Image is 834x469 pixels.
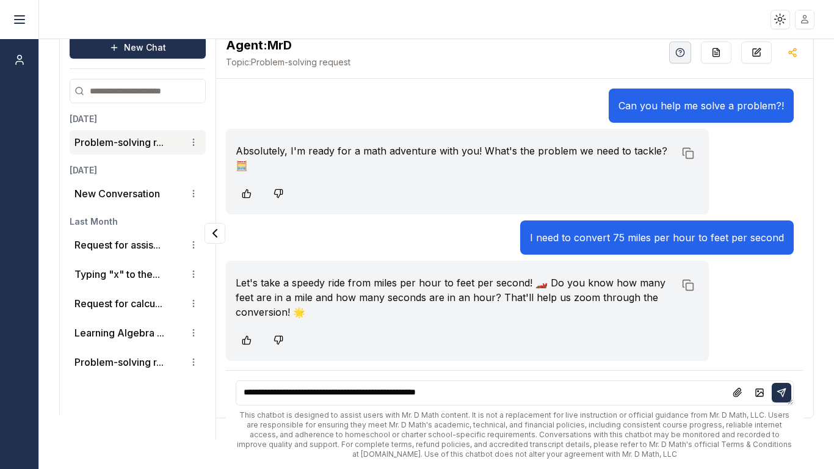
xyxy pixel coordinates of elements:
p: Let's take a speedy ride from miles per hour to feet per second! 🏎️ Do you know how many feet are... [236,275,675,319]
h3: [DATE] [70,113,206,125]
div: This chatbot is designed to assist users with Mr. D Math content. It is not a replacement for liv... [236,410,794,459]
button: Conversation options [186,238,201,252]
p: New Conversation [74,186,160,201]
button: Problem-solving r... [74,135,164,150]
button: Learning Algebra ... [74,325,164,340]
p: Can you help me solve a problem?! [618,98,784,113]
button: Request for calcu... [74,296,162,311]
img: placeholder-user.jpg [796,10,814,28]
button: Conversation options [186,135,201,150]
button: Typing "x" to the... [74,267,160,282]
button: Help Videos [669,42,691,64]
button: Conversation options [186,296,201,311]
h2: MrD [226,37,350,54]
button: Problem-solving r... [74,355,164,369]
button: Conversation options [186,325,201,340]
button: Conversation options [186,355,201,369]
button: Conversation options [186,267,201,282]
h3: [DATE] [70,164,206,176]
span: Problem-solving request [226,56,350,68]
p: Absolutely, I'm ready for a math adventure with you! What's the problem we need to tackle? 🧮 [236,144,675,173]
button: Collapse panel [205,223,225,244]
button: Conversation options [186,186,201,201]
p: I need to convert 75 miles per hour to feet per second [530,230,784,245]
h3: Last Month [70,216,206,228]
button: Request for assis... [74,238,161,252]
button: New Chat [70,37,206,59]
button: Re-Fill Questions [701,42,731,64]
